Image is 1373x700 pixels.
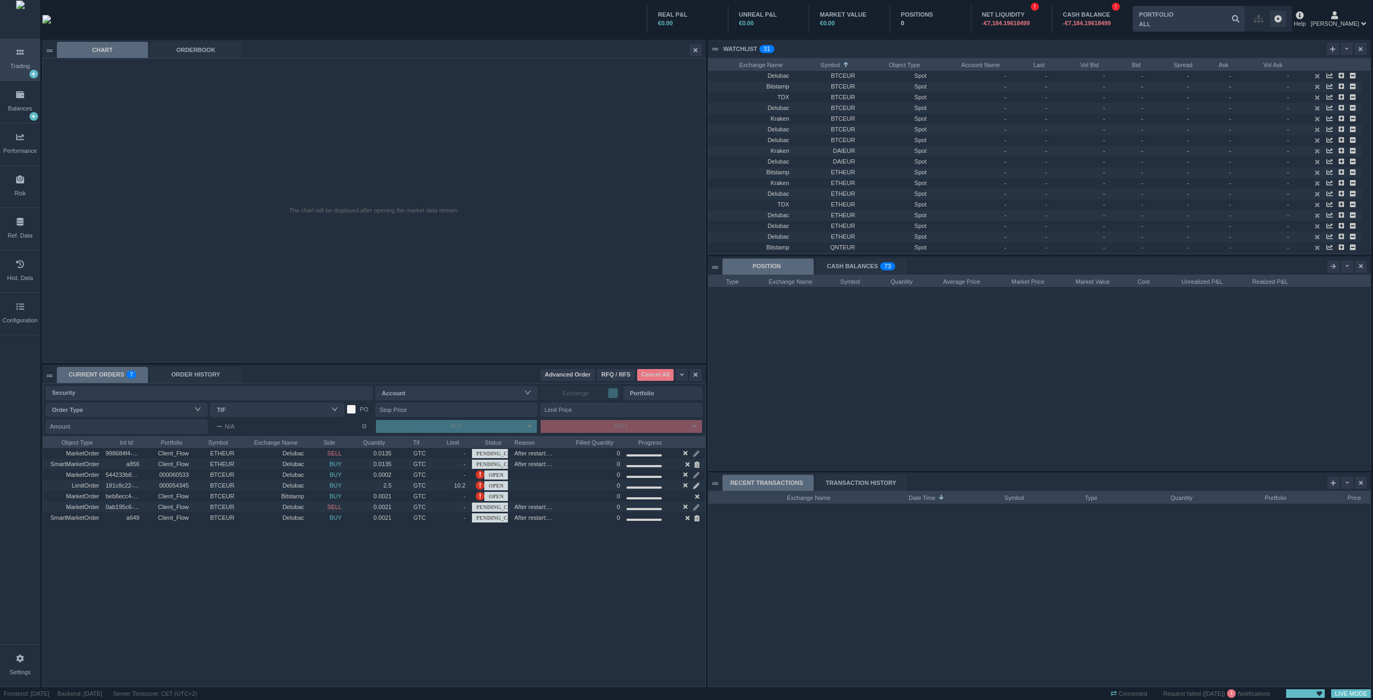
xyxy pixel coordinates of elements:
span: - [1287,212,1289,218]
span: - [1287,223,1289,229]
input: Stop Price [375,403,537,417]
span: BTCEUR [796,70,855,82]
div: Balances [8,104,32,113]
span: - [1005,212,1007,218]
span: Exchange Name [241,436,298,447]
div: Trading [10,62,30,71]
button: BUY [376,420,522,433]
span: - [1229,212,1235,218]
div: Hist. Data [7,274,33,283]
span: 000060533 [146,469,189,481]
span: [PERSON_NAME] [1311,19,1359,28]
span: - [1187,137,1193,143]
span: ETHEUR [796,166,855,179]
span: - [1141,223,1147,229]
span: - [1287,158,1289,165]
span: Portfolio [146,436,182,447]
span: €0.00 [820,20,835,26]
span: - [1187,190,1193,197]
span: - [1005,233,1007,240]
span: Client_Flow [146,490,189,503]
span: BUY [451,423,463,429]
span: - [1005,148,1007,154]
span: MarketOrder [46,490,99,503]
span: Market Value [1058,275,1110,286]
span: Spot [862,145,927,157]
span: - [1229,190,1235,197]
span: ETHEUR [796,231,855,243]
span: ETHEUR [796,198,855,211]
span: DAIEUR [796,145,855,157]
span: - [1005,137,1007,143]
span: Delubac [767,72,789,79]
span: - [1187,212,1193,218]
span: - [1005,105,1007,111]
span: - [1141,137,1147,143]
span: - [1229,169,1235,175]
span: Kraken [771,148,789,154]
span: GTC [398,490,426,503]
span: Spot [862,156,927,168]
div: ORDERBOOK [150,42,241,58]
span: BTCEUR [796,80,855,93]
span: - [1141,94,1147,100]
span: - [1141,190,1147,197]
span: Spot [862,177,927,189]
span: - [1103,223,1105,229]
span: Delubac [767,190,789,197]
span: 998684f4-f92f-4abc-b92f-3844d106a413 [106,447,139,460]
span: - [1103,158,1105,165]
span: Delubac [767,233,789,240]
span: BTCEUR [195,490,234,503]
span: - [1229,115,1235,122]
span: Symbol [796,58,840,69]
span: Vol Bid [1058,58,1099,69]
span: - [1187,180,1193,186]
img: wyden_logomark.svg [16,1,25,38]
span: - [1187,201,1193,208]
span: Symbol [195,436,228,447]
div: WATCHLIST [724,45,757,54]
span: - [1103,137,1105,143]
span: Spread [1154,58,1193,69]
span: - [1187,115,1193,122]
span: Advanced Order [545,370,591,379]
span: - [1045,233,1051,240]
span: Delubac [767,158,789,165]
span: Client_Flow [146,458,189,470]
img: wyden_logotype_white.svg [42,15,51,24]
span: - [1187,169,1193,175]
div: CURRENT ORDERS [57,367,148,383]
span: - [1229,72,1235,79]
span: Cancel All [641,370,670,379]
span: ¤ [362,420,367,433]
i: icon: down [525,389,531,396]
span: Spot [862,198,927,211]
span: - [1187,244,1193,250]
span: Delubac [767,137,789,143]
span: - [1045,201,1051,208]
span: Delubac [767,126,789,132]
span: BTCEUR [796,134,855,146]
span: 181c8c22-8087-4746-bd31-f1849c5b897d [106,480,139,492]
div: 0 [901,19,960,28]
span: BTCEUR [195,501,234,513]
span: Kraken [771,180,789,186]
div: POSITION [722,259,814,275]
span: Bitstamp [766,169,789,175]
span: 544233b8-e7a4-491f-a479-333612146887 [106,469,139,481]
span: Exchange Name [752,275,813,286]
span: 0ab195c6-39b3-4f91-bf9b-977d0386f5e9 [106,501,139,513]
span: - [1103,169,1105,175]
span: - [1103,212,1105,218]
span: - [1005,94,1007,100]
span: QNTEUR [796,241,855,254]
span: - [1229,83,1235,90]
span: - [1287,94,1289,100]
span: - [1103,190,1105,197]
span: - [1103,180,1105,186]
span: Bitstamp [766,83,789,90]
span: Bitstamp [766,244,789,250]
i: icon: down [331,406,338,412]
span: Type [712,275,739,286]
